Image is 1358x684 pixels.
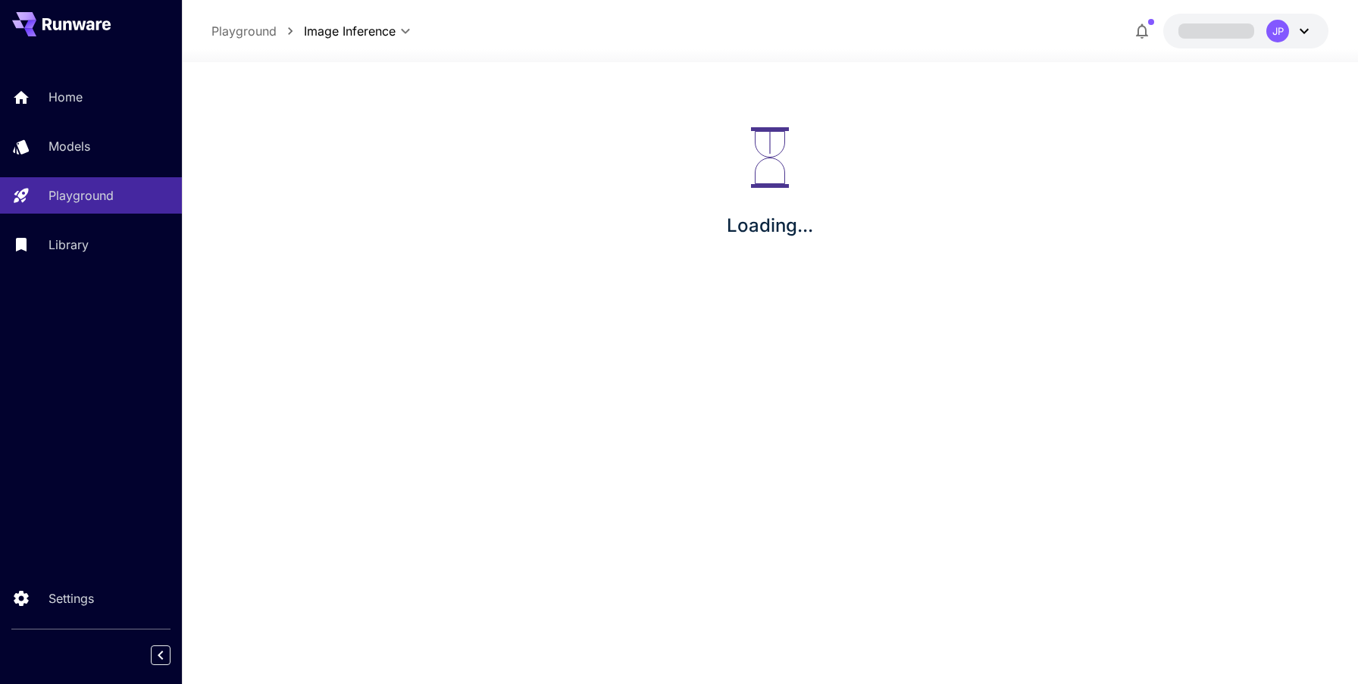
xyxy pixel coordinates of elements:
[211,22,277,40] a: Playground
[151,645,171,665] button: Collapse sidebar
[1163,14,1328,48] button: JP
[48,236,89,254] p: Library
[48,589,94,607] p: Settings
[211,22,304,40] nav: breadcrumb
[1266,20,1289,42] div: JP
[162,642,182,669] div: Collapse sidebar
[48,88,83,106] p: Home
[304,22,396,40] span: Image Inference
[727,212,813,239] p: Loading...
[48,186,114,205] p: Playground
[48,137,90,155] p: Models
